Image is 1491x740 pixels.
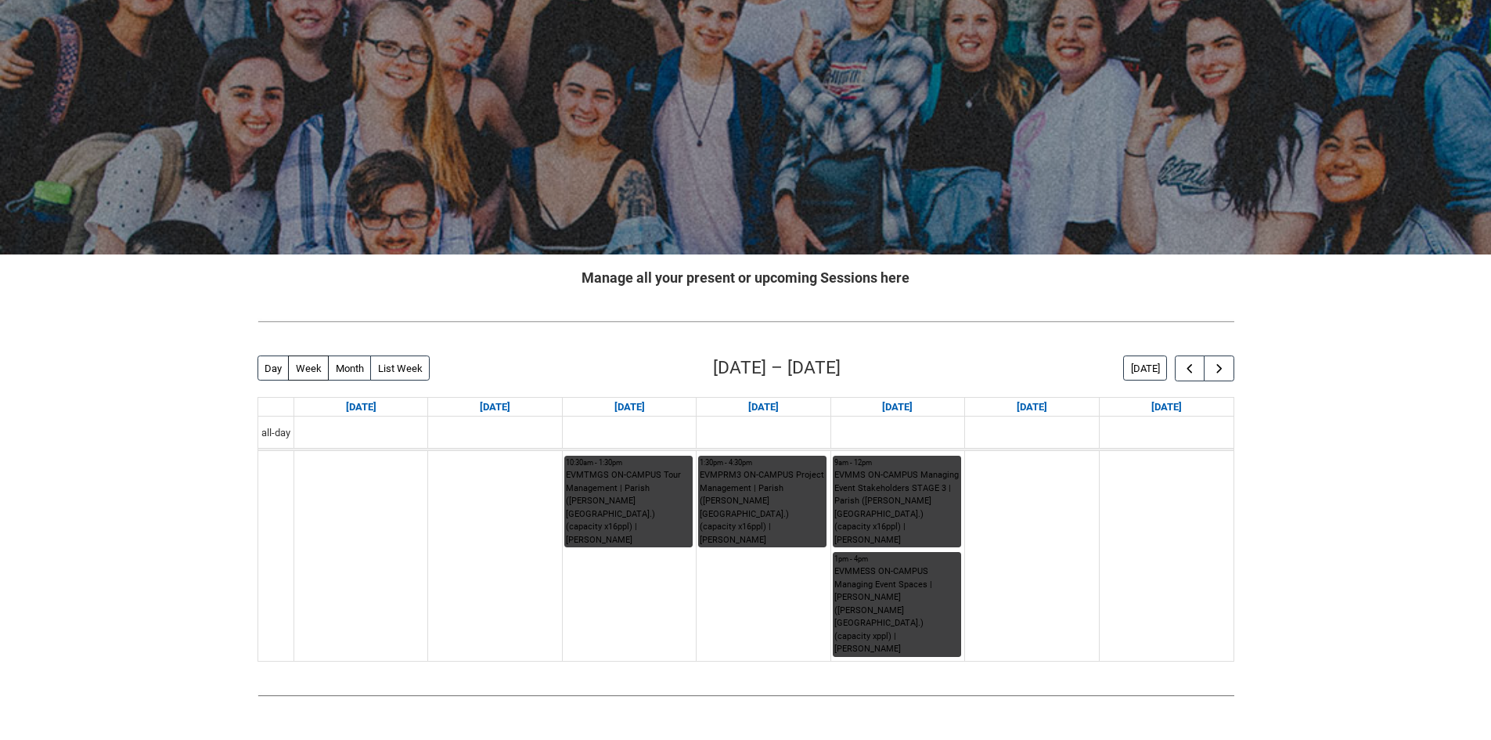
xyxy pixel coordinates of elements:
[700,457,825,468] div: 1:30pm - 4:30pm
[1014,398,1050,417] a: Go to September 19, 2025
[288,356,329,381] button: Week
[879,398,916,417] a: Go to September 18, 2025
[834,554,960,565] div: 1pm - 4pm
[566,457,691,468] div: 10:30am - 1:30pm
[258,313,1234,330] img: REDU_GREY_LINE
[1148,398,1185,417] a: Go to September 20, 2025
[1123,356,1167,381] button: [DATE]
[343,398,380,417] a: Go to September 14, 2025
[258,267,1234,288] h2: Manage all your present or upcoming Sessions here
[477,398,513,417] a: Go to September 15, 2025
[566,469,691,547] div: EVMTMGS ON-CAMPUS Tour Management | Parish ([PERSON_NAME][GEOGRAPHIC_DATA].) (capacity x16ppl) | ...
[1204,356,1233,381] button: Next Week
[834,565,960,656] div: EVMMESS ON-CAMPUS Managing Event Spaces | [PERSON_NAME] ([PERSON_NAME][GEOGRAPHIC_DATA].) (capaci...
[258,687,1234,703] img: REDU_GREY_LINE
[258,356,290,381] button: Day
[258,425,294,441] span: all-day
[370,356,430,381] button: List Week
[713,355,841,381] h2: [DATE] – [DATE]
[611,398,648,417] a: Go to September 16, 2025
[700,469,825,547] div: EVMPRM3 ON-CAMPUS Project Management | Parish ([PERSON_NAME][GEOGRAPHIC_DATA].) (capacity x16ppl)...
[1175,356,1205,381] button: Previous Week
[834,469,960,547] div: EVMMS ON-CAMPUS Managing Event Stakeholders STAGE 3 | Parish ([PERSON_NAME][GEOGRAPHIC_DATA].) (c...
[328,356,371,381] button: Month
[745,398,782,417] a: Go to September 17, 2025
[834,457,960,468] div: 9am - 12pm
